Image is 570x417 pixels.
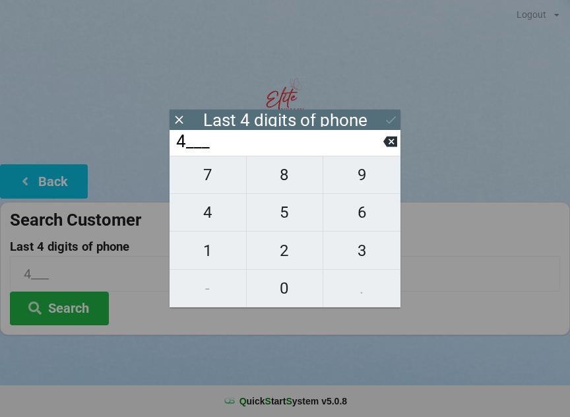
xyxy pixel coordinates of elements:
[170,199,246,226] span: 4
[247,270,324,307] button: 0
[323,156,400,194] button: 9
[170,194,247,232] button: 4
[170,237,246,265] span: 1
[323,237,400,265] span: 3
[247,161,323,189] span: 8
[247,274,323,302] span: 0
[323,161,400,189] span: 9
[247,237,323,265] span: 2
[323,199,400,226] span: 6
[170,232,247,269] button: 1
[323,232,400,269] button: 3
[203,113,367,127] div: Last 4 digits of phone
[323,194,400,232] button: 6
[170,156,247,194] button: 7
[247,232,324,269] button: 2
[247,194,324,232] button: 5
[247,156,324,194] button: 8
[170,161,246,189] span: 7
[247,199,323,226] span: 5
